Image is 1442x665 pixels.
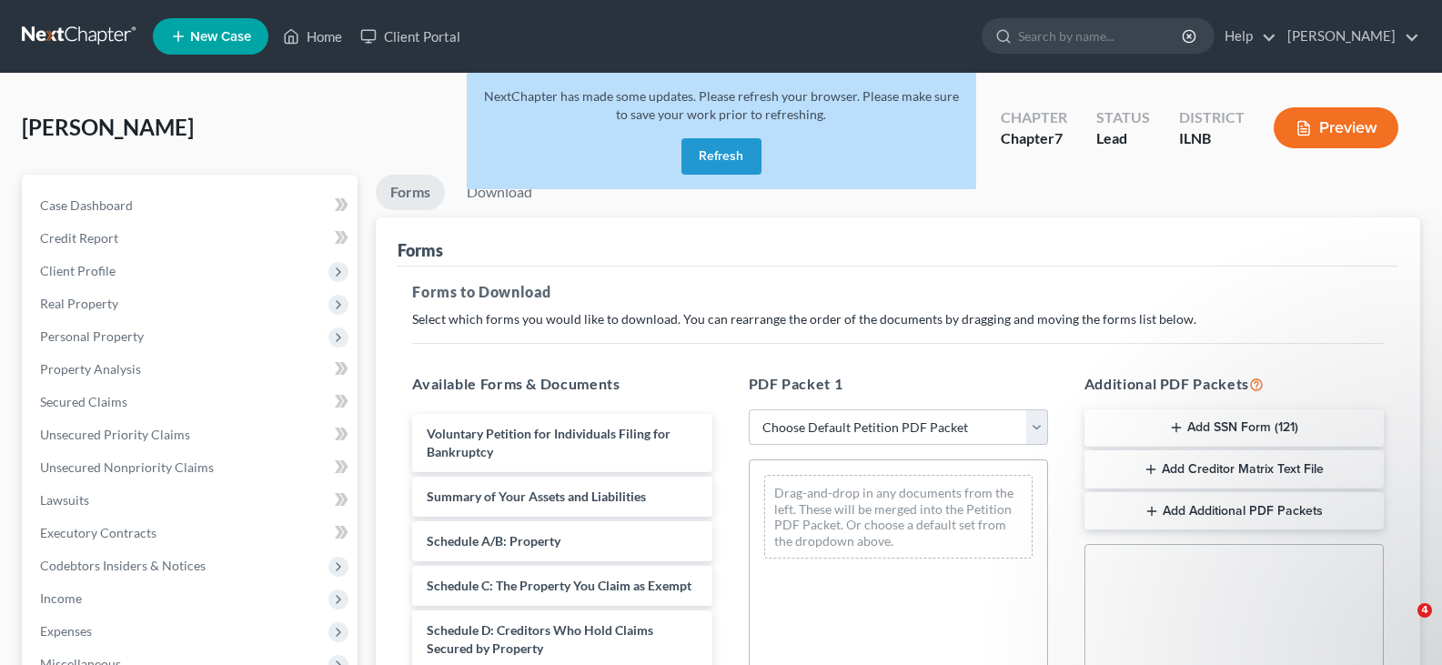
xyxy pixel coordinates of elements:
span: Lawsuits [40,492,89,508]
span: Voluntary Petition for Individuals Filing for Bankruptcy [427,426,671,459]
h5: Available Forms & Documents [412,373,711,395]
div: Forms [398,239,443,261]
span: Summary of Your Assets and Liabilities [427,489,646,504]
span: 4 [1417,603,1432,618]
span: Real Property [40,296,118,311]
a: Credit Report [25,222,358,255]
a: Lawsuits [25,484,358,517]
a: Home [274,20,351,53]
h5: Additional PDF Packets [1084,373,1384,395]
span: Schedule D: Creditors Who Hold Claims Secured by Property [427,622,653,656]
a: Unsecured Priority Claims [25,418,358,451]
input: Search by name... [1018,19,1185,53]
span: Schedule A/B: Property [427,533,560,549]
h5: Forms to Download [412,281,1384,303]
a: Download [452,175,547,210]
p: Select which forms you would like to download. You can rearrange the order of the documents by dr... [412,310,1384,328]
span: [PERSON_NAME] [22,114,194,140]
div: ILNB [1179,128,1245,149]
iframe: Intercom live chat [1380,603,1424,647]
div: Drag-and-drop in any documents from the left. These will be merged into the Petition PDF Packet. ... [764,475,1033,559]
span: Property Analysis [40,361,141,377]
span: Executory Contracts [40,525,156,540]
span: 7 [1054,129,1063,146]
a: Executory Contracts [25,517,358,549]
a: Unsecured Nonpriority Claims [25,451,358,484]
span: Unsecured Priority Claims [40,427,190,442]
div: Chapter [1001,128,1067,149]
span: Case Dashboard [40,197,133,213]
span: New Case [190,30,251,44]
span: Secured Claims [40,394,127,409]
button: Add SSN Form (121) [1084,409,1384,448]
button: Add Additional PDF Packets [1084,492,1384,530]
span: Expenses [40,623,92,639]
span: Income [40,590,82,606]
a: Forms [376,175,445,210]
span: Client Profile [40,263,116,278]
h5: PDF Packet 1 [749,373,1048,395]
a: Client Portal [351,20,469,53]
button: Preview [1274,107,1398,148]
a: Help [1215,20,1276,53]
div: Lead [1096,128,1150,149]
div: Chapter [1001,107,1067,128]
a: Case Dashboard [25,189,358,222]
a: [PERSON_NAME] [1278,20,1419,53]
span: Schedule C: The Property You Claim as Exempt [427,578,691,593]
span: Unsecured Nonpriority Claims [40,459,214,475]
div: Status [1096,107,1150,128]
a: Secured Claims [25,386,358,418]
span: NextChapter has made some updates. Please refresh your browser. Please make sure to save your wor... [484,88,959,122]
a: Property Analysis [25,353,358,386]
button: Add Creditor Matrix Text File [1084,450,1384,489]
button: Refresh [681,138,761,175]
span: Credit Report [40,230,118,246]
div: District [1179,107,1245,128]
span: Personal Property [40,328,144,344]
span: Codebtors Insiders & Notices [40,558,206,573]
